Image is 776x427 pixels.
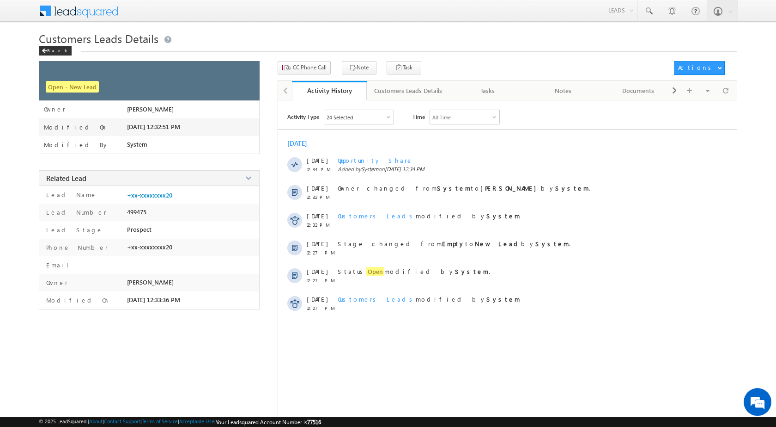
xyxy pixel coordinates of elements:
span: [DATE] [307,295,327,303]
div: Customers Leads Details [374,85,442,96]
button: Actions [674,61,725,75]
label: Owner [44,105,66,113]
span: modified by [338,295,520,303]
strong: System [486,295,520,303]
label: Modified By [44,141,109,149]
span: Activity Type [287,110,319,124]
div: 24 Selected [327,114,353,120]
span: Opportunity Share [338,156,413,164]
div: Documents [608,85,668,96]
div: [DATE] [287,139,317,148]
div: Tasks [458,85,517,96]
span: [DATE] [307,240,327,248]
span: System [127,141,147,148]
span: 12:27 PM [307,278,334,283]
a: +xx-xxxxxxxx20 [127,192,172,199]
div: Back [39,46,72,56]
span: Added by on [338,166,697,173]
label: Phone Number [44,243,108,251]
span: 12:34 PM [307,167,334,172]
label: Lead Number [44,208,107,216]
span: 12:32 PM [307,194,334,200]
strong: [PERSON_NAME] [480,184,541,192]
span: [DATE] 12:34 PM [385,166,424,173]
label: Modified On [44,296,110,304]
div: Actions [678,63,715,72]
a: Contact Support [104,418,140,424]
a: Tasks [450,81,526,100]
button: Task [387,61,421,74]
span: [DATE] [307,212,327,220]
span: [DATE] [307,184,327,192]
a: Customers Leads Details [367,81,450,100]
div: All Time [432,114,451,120]
span: 12:27 PM [307,250,334,255]
span: Stage changed from to by . [338,240,570,248]
span: +xx-xxxxxxxx20 [127,243,172,251]
div: Notes [533,85,593,96]
strong: System [437,184,471,192]
strong: System [535,240,569,248]
span: Your Leadsquared Account Number is [216,419,321,426]
span: 12:32 PM [307,222,334,228]
span: [PERSON_NAME] [127,105,174,113]
strong: System [486,212,520,220]
span: Open [366,267,384,276]
span: 12:27 PM [307,305,334,311]
span: Owner changed from to by . [338,184,590,192]
label: Lead Name [44,191,97,198]
a: Notes [526,81,601,100]
a: Documents [601,81,676,100]
div: Activity History [299,86,360,95]
a: Activity History [292,81,367,100]
a: About [89,418,103,424]
span: CC Phone Call [293,63,327,72]
label: Email [44,261,76,269]
span: System [361,166,378,173]
span: Customers Leads [338,295,416,303]
span: Time [412,110,425,124]
span: [PERSON_NAME] [127,278,174,286]
span: 499475 [127,208,146,216]
a: Acceptable Use [179,418,214,424]
span: Related Lead [46,173,86,183]
strong: System [555,184,589,192]
strong: Empty [442,240,465,248]
a: Terms of Service [142,418,178,424]
span: [DATE] [307,156,327,164]
button: CC Phone Call [278,61,331,74]
span: Open - New Lead [46,81,99,93]
span: modified by [338,212,520,220]
strong: New Lead [475,240,521,248]
span: Customers Leads Details [39,31,158,46]
label: Modified On [44,124,108,131]
span: 77516 [307,419,321,426]
strong: System [455,267,489,275]
span: Customers Leads [338,212,416,220]
label: Lead Stage [44,226,103,234]
span: © 2025 LeadSquared | | | | | [39,418,321,426]
button: Note [342,61,376,74]
span: [DATE] [307,267,327,275]
span: Status modified by . [338,267,490,276]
